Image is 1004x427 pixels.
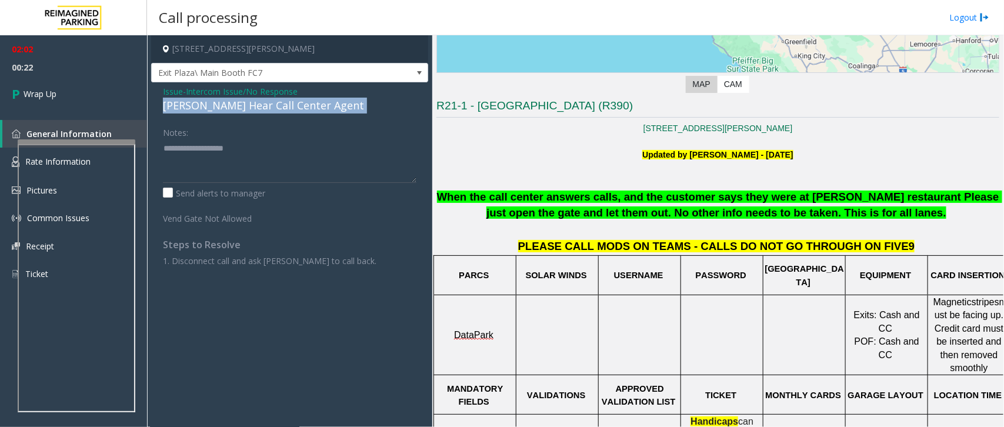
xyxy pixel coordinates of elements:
span: APPROVED VALIDATION LIST [602,384,675,406]
img: 'icon' [12,213,21,223]
span: Intercom Issue/No Response [186,85,298,98]
a: General Information [2,120,147,148]
span: Magnetic [933,297,972,307]
span: When the call center answers calls, and the customer says they were at [PERSON_NAME] restaurant P... [437,191,1002,219]
span: LOCATION TIME [934,391,1002,400]
label: Notes: [163,122,188,139]
img: 'icon' [12,269,19,279]
img: 'icon' [12,156,19,167]
span: stripes [972,297,999,307]
div: [PERSON_NAME] Hear Call Center Agent [163,98,416,114]
img: 'icon' [12,186,21,194]
span: DataPark [454,330,493,341]
span: Handicaps [691,416,738,426]
span: General Information [26,128,112,139]
span: POF: Cash and CC [855,336,922,359]
b: Updated by [PERSON_NAME] - [DATE] [642,150,793,159]
span: VALIDATIONS [527,391,585,400]
img: logout [980,11,989,24]
span: Wrap Up [24,88,56,100]
a: [STREET_ADDRESS][PERSON_NAME] [643,124,793,133]
label: CAM [717,76,749,93]
span: Exits: Cash and CC [854,310,923,333]
span: MANDATORY FIELDS [447,384,505,406]
span: GARAGE LAYOUT [848,391,923,400]
label: Map [686,76,718,93]
span: USERNAME [614,271,663,280]
h3: R21-1 - [GEOGRAPHIC_DATA] (R390) [436,98,999,118]
h3: Call processing [153,3,263,32]
span: - [183,86,298,97]
span: Issue [163,85,183,98]
h4: [STREET_ADDRESS][PERSON_NAME] [151,35,428,63]
span: TICKET [705,391,736,400]
img: 'icon' [12,129,21,138]
h4: Steps to Resolve [163,239,416,251]
span: PLEASE CALL MODS ON TEAMS - CALLS DO NOT GO THROUGH ON FIVE9 [518,240,915,252]
span: [GEOGRAPHIC_DATA] [765,264,844,286]
span: SOLAR WINDS [526,271,587,280]
span: MONTHLY CARDS [765,391,841,400]
label: Send alerts to manager [163,187,265,199]
span: PASSWORD [696,271,746,280]
img: 'icon' [12,242,20,250]
a: Logout [949,11,989,24]
span: Exit Plaza\ Main Booth FC7 [152,64,372,82]
span: EQUIPMENT [860,271,911,280]
label: Vend Gate Not Allowed [160,208,268,225]
p: 1. Disconnect call and ask [PERSON_NAME] to call back. [163,255,416,267]
span: PARCS [459,271,489,280]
